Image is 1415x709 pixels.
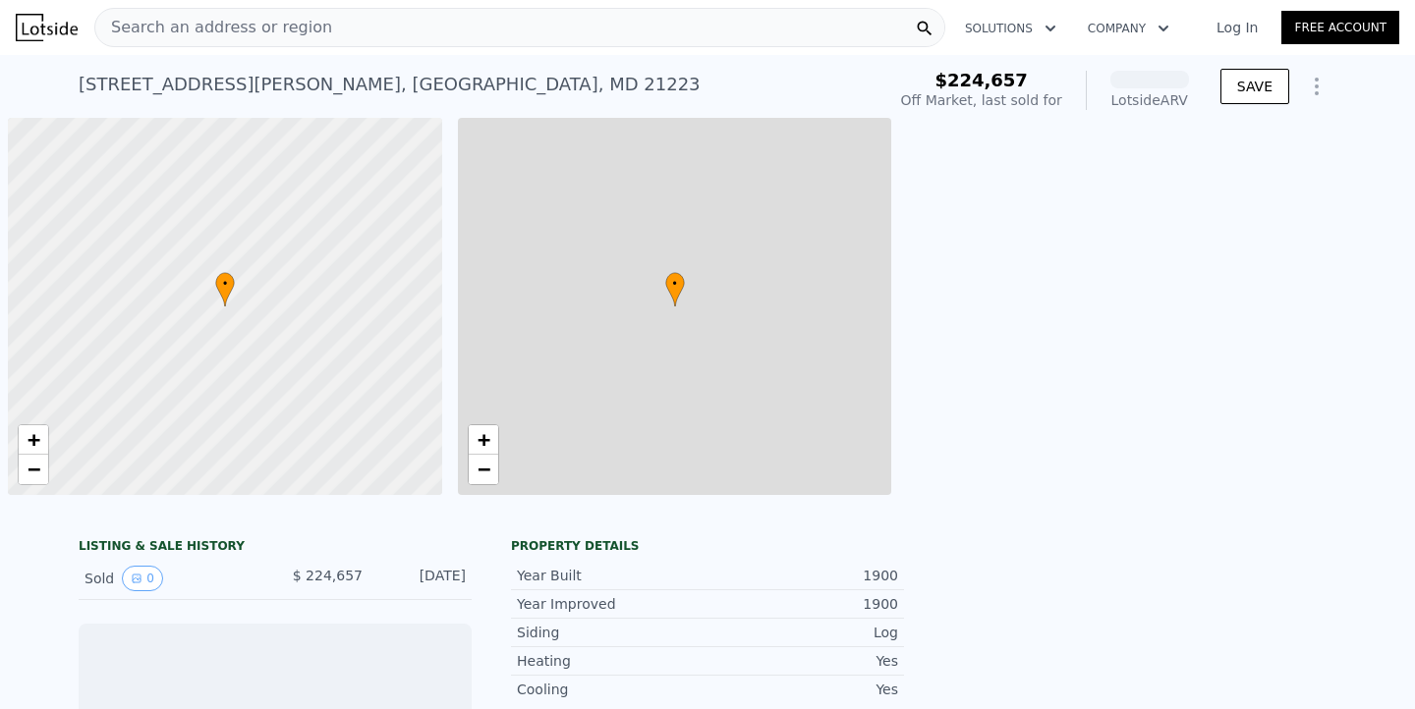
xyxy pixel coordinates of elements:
[79,71,701,98] div: [STREET_ADDRESS][PERSON_NAME] , [GEOGRAPHIC_DATA] , MD 21223
[28,427,40,452] span: +
[665,275,685,293] span: •
[517,680,707,699] div: Cooling
[477,457,489,481] span: −
[469,455,498,484] a: Zoom out
[19,425,48,455] a: Zoom in
[1297,67,1336,106] button: Show Options
[707,623,898,642] div: Log
[934,70,1028,90] span: $224,657
[665,272,685,306] div: •
[517,566,707,585] div: Year Built
[293,568,363,583] span: $ 224,657
[85,566,259,591] div: Sold
[949,11,1072,46] button: Solutions
[1193,18,1281,37] a: Log In
[477,427,489,452] span: +
[469,425,498,455] a: Zoom in
[378,566,466,591] div: [DATE]
[19,455,48,484] a: Zoom out
[901,90,1062,110] div: Off Market, last sold for
[122,566,163,591] button: View historical data
[517,651,707,671] div: Heating
[28,457,40,481] span: −
[707,680,898,699] div: Yes
[1281,11,1399,44] a: Free Account
[517,594,707,614] div: Year Improved
[1220,69,1289,104] button: SAVE
[215,275,235,293] span: •
[707,651,898,671] div: Yes
[707,594,898,614] div: 1900
[707,566,898,585] div: 1900
[517,623,707,642] div: Siding
[79,538,472,558] div: LISTING & SALE HISTORY
[1072,11,1185,46] button: Company
[16,14,78,41] img: Lotside
[95,16,332,39] span: Search an address or region
[215,272,235,306] div: •
[511,538,904,554] div: Property details
[1110,90,1189,110] div: Lotside ARV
